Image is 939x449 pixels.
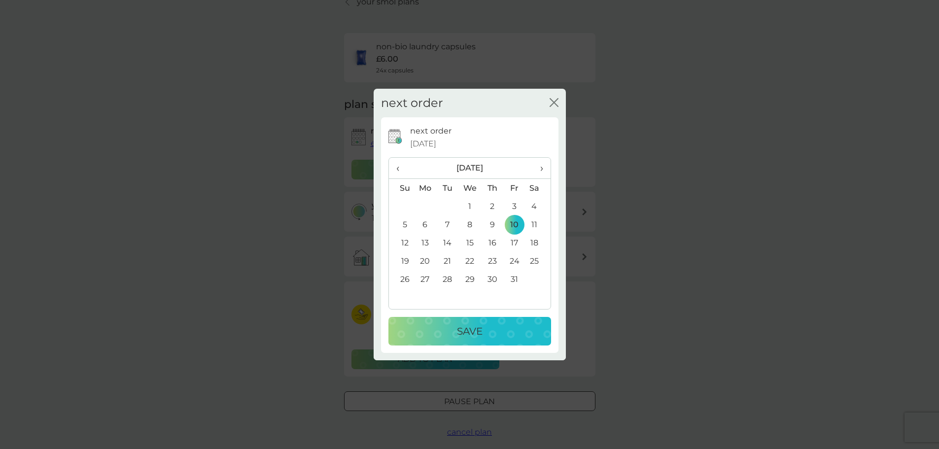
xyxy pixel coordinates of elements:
th: Th [481,179,503,198]
td: 27 [414,270,437,288]
th: Su [389,179,414,198]
td: 17 [503,234,525,252]
span: › [533,158,543,178]
td: 30 [481,270,503,288]
td: 21 [436,252,458,270]
td: 15 [458,234,481,252]
button: close [550,98,558,108]
span: [DATE] [410,138,436,150]
td: 12 [389,234,414,252]
td: 25 [525,252,550,270]
span: ‹ [396,158,407,178]
td: 16 [481,234,503,252]
th: [DATE] [414,158,526,179]
td: 19 [389,252,414,270]
h2: next order [381,96,443,110]
td: 6 [414,215,437,234]
td: 13 [414,234,437,252]
td: 24 [503,252,525,270]
td: 2 [481,197,503,215]
button: Save [388,317,551,345]
td: 1 [458,197,481,215]
td: 7 [436,215,458,234]
td: 11 [525,215,550,234]
td: 18 [525,234,550,252]
th: Sa [525,179,550,198]
td: 10 [503,215,525,234]
p: Save [457,323,483,339]
th: Mo [414,179,437,198]
td: 5 [389,215,414,234]
td: 28 [436,270,458,288]
td: 14 [436,234,458,252]
th: Tu [436,179,458,198]
td: 22 [458,252,481,270]
td: 31 [503,270,525,288]
td: 4 [525,197,550,215]
td: 20 [414,252,437,270]
th: We [458,179,481,198]
th: Fr [503,179,525,198]
td: 9 [481,215,503,234]
td: 3 [503,197,525,215]
td: 29 [458,270,481,288]
td: 26 [389,270,414,288]
p: next order [410,125,452,138]
td: 8 [458,215,481,234]
td: 23 [481,252,503,270]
